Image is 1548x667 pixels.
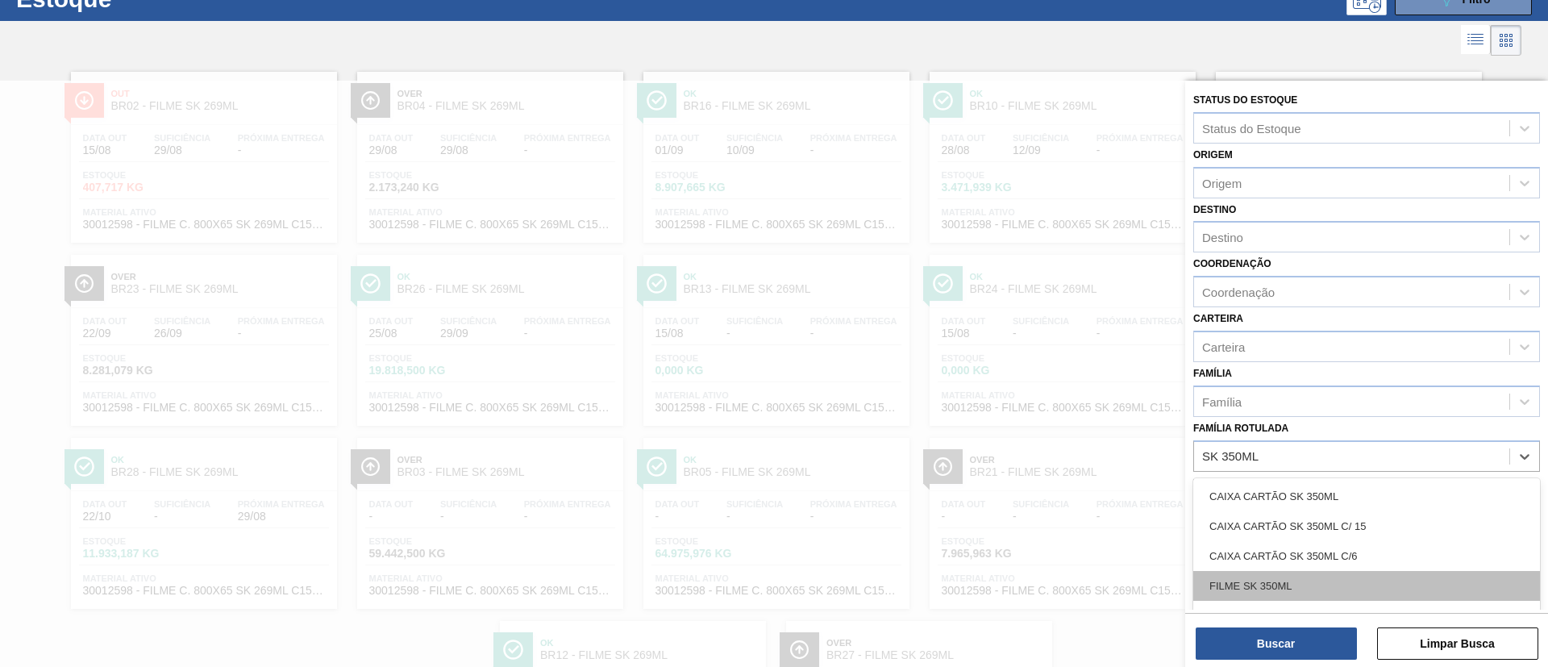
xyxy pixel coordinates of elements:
div: Coordenação [1202,286,1275,299]
a: ÍconeOverBR04 - FILME SK 269MLData out29/08Suficiência29/08Próxima Entrega-Estoque2.173,240 KGMat... [345,60,631,243]
div: Visão em Lista [1461,25,1491,56]
label: Origem [1193,149,1233,160]
label: Família Rotulada [1193,423,1288,434]
a: ÍconeOkBR10 - FILME SK 269MLData out28/08Suficiência12/09Próxima Entrega-Estoque3.471,939 KGMater... [918,60,1204,243]
div: Família [1202,394,1242,408]
label: Coordenação [1193,258,1271,269]
label: Status do Estoque [1193,94,1297,106]
label: Material ativo [1193,477,1274,489]
div: Origem [1202,176,1242,190]
a: ÍconeOutBR02 - FILME SK 269MLData out15/08Suficiência29/08Próxima Entrega-Estoque407,717 KGMateri... [59,60,345,243]
div: Status do Estoque [1202,121,1301,135]
a: ÍconeOkBR16 - FILME SK 269MLData out01/09Suficiência10/09Próxima Entrega-Estoque8.907,665 KGMater... [631,60,918,243]
div: Visão em Cards [1491,25,1521,56]
div: FILME SK 350ML C/ 18 [1193,601,1540,631]
div: Destino [1202,231,1243,244]
a: ÍconeOkBR17 - FILME SK 269MLData out06/09Suficiência25/09Próxima Entrega-Estoque7.706,258 KGMater... [1204,60,1490,243]
label: Destino [1193,204,1236,215]
label: Carteira [1193,313,1243,324]
div: FILME SK 350ML [1193,571,1540,601]
div: CAIXA CARTÃO SK 350ML C/ 15 [1193,511,1540,541]
div: CAIXA CARTÃO SK 350ML C/6 [1193,541,1540,571]
label: Família [1193,368,1232,379]
div: CAIXA CARTÃO SK 350ML [1193,481,1540,511]
div: Carteira [1202,340,1245,353]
